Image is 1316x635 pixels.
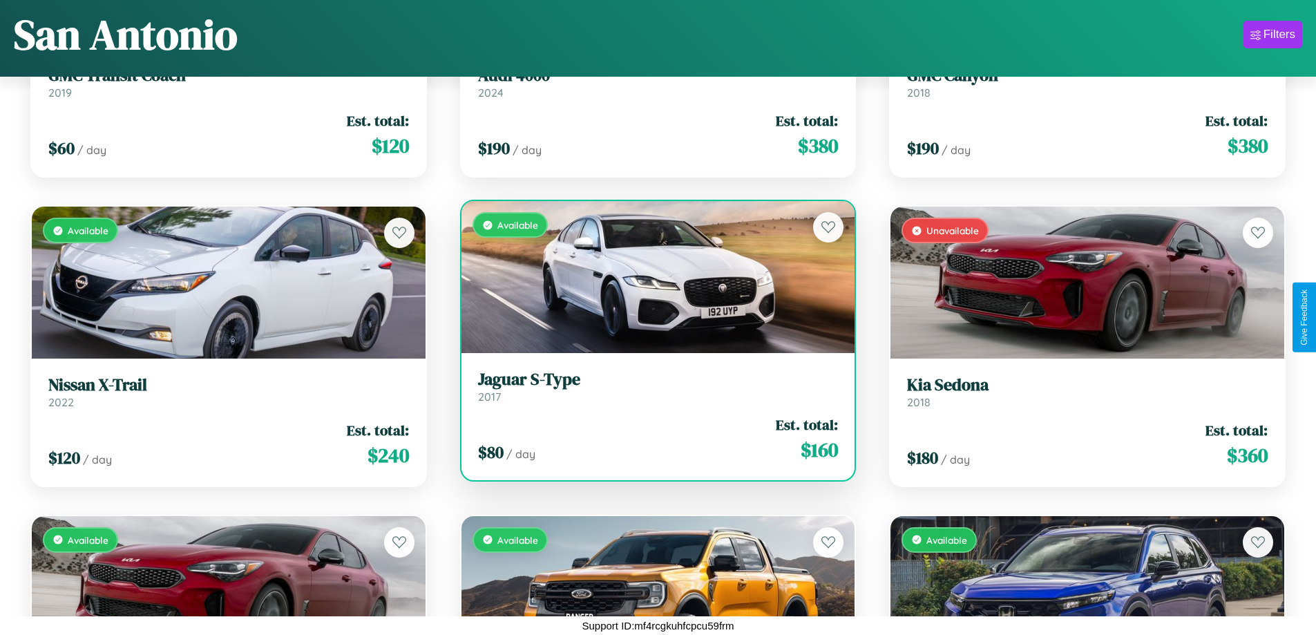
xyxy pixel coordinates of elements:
[926,225,979,236] span: Unavailable
[1243,21,1302,48] button: Filters
[941,453,970,466] span: / day
[513,143,542,157] span: / day
[478,390,501,404] span: 2017
[776,415,838,435] span: Est. total:
[907,86,931,99] span: 2018
[1299,290,1309,345] div: Give Feedback
[68,225,108,236] span: Available
[926,534,967,546] span: Available
[83,453,112,466] span: / day
[77,143,106,157] span: / day
[478,137,510,160] span: $ 190
[506,447,535,461] span: / day
[497,219,538,231] span: Available
[776,111,838,131] span: Est. total:
[478,86,504,99] span: 2024
[798,132,838,160] span: $ 380
[907,137,939,160] span: $ 190
[582,616,734,635] p: Support ID: mf4rcgkuhfcpcu59frm
[907,375,1268,409] a: Kia Sedona2018
[478,370,839,404] a: Jaguar S-Type2017
[14,6,238,63] h1: San Antonio
[907,446,938,469] span: $ 180
[1205,420,1268,440] span: Est. total:
[907,375,1268,395] h3: Kia Sedona
[48,375,409,395] h3: Nissan X-Trail
[497,534,538,546] span: Available
[1227,442,1268,469] span: $ 360
[801,436,838,464] span: $ 160
[907,395,931,409] span: 2018
[478,370,839,390] h3: Jaguar S-Type
[1263,28,1295,41] div: Filters
[48,86,72,99] span: 2019
[347,111,409,131] span: Est. total:
[48,66,409,99] a: GMC Transit Coach2019
[48,137,75,160] span: $ 60
[48,395,74,409] span: 2022
[372,132,409,160] span: $ 120
[942,143,971,157] span: / day
[1228,132,1268,160] span: $ 380
[478,66,839,99] a: Audi 40002024
[1205,111,1268,131] span: Est. total:
[48,446,80,469] span: $ 120
[347,420,409,440] span: Est. total:
[478,441,504,464] span: $ 80
[368,442,409,469] span: $ 240
[907,66,1268,99] a: GMC Canyon2018
[68,534,108,546] span: Available
[48,375,409,409] a: Nissan X-Trail2022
